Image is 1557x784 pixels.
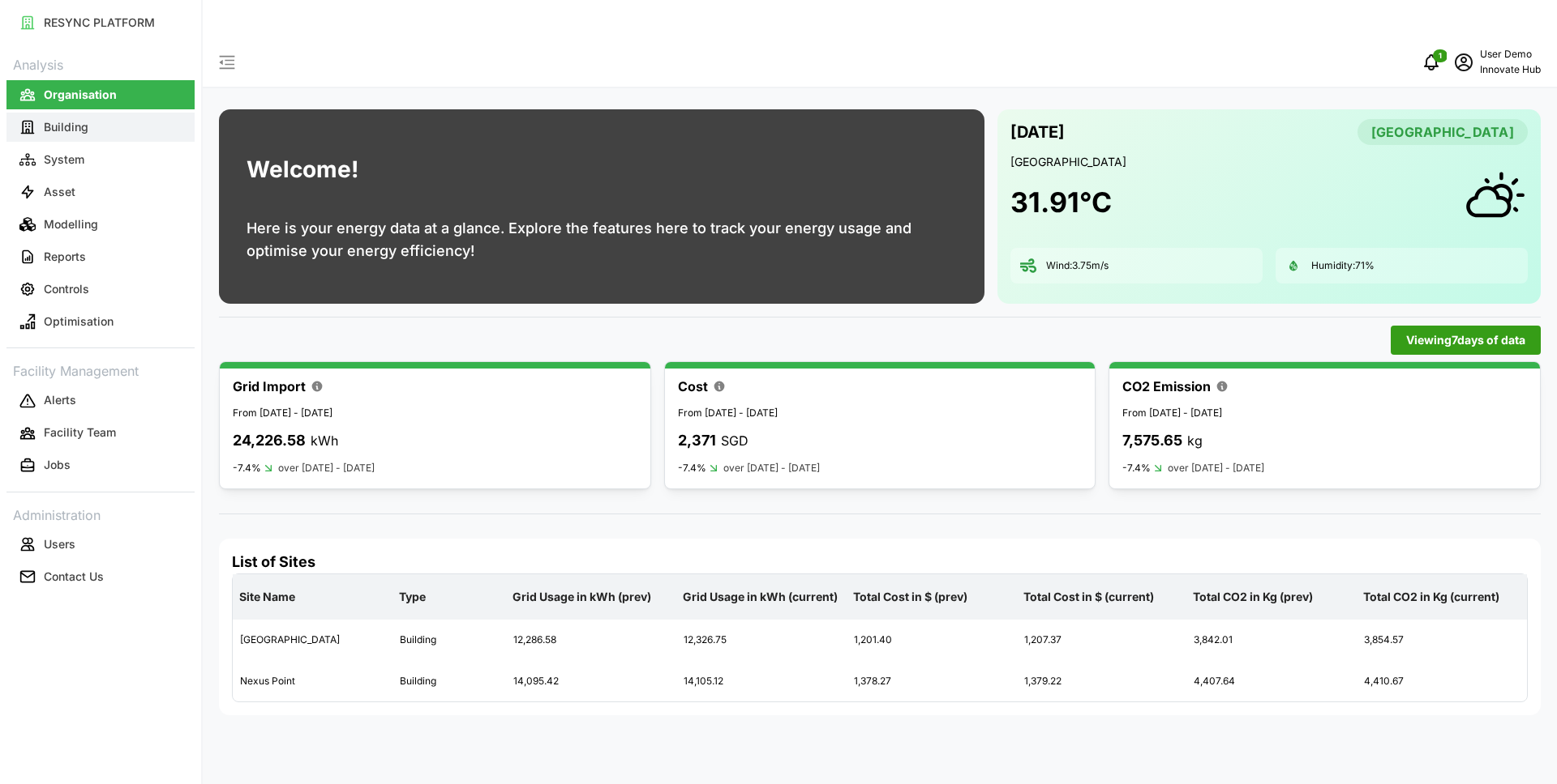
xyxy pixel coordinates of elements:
a: Facility Team [6,417,195,450]
button: Alerts [6,386,195,415]
div: 14,105.12 [677,662,846,701]
p: over [DATE] - [DATE] [1168,461,1264,476]
button: Organisation [6,80,195,109]
div: 1,201.40 [847,620,1016,660]
div: 3,854.57 [1358,620,1526,660]
p: Administration [6,502,195,526]
p: Cost [678,377,708,397]
p: Alerts [44,392,76,408]
p: Here is your energy data at a glance. Explore the features here to track your energy usage and op... [247,217,957,262]
p: Total CO2 in Kg (current) [1360,576,1524,618]
p: From [DATE] - [DATE] [678,406,1083,421]
p: From [DATE] - [DATE] [233,406,637,421]
h4: List of Sites [232,552,1528,573]
p: Grid Import [233,377,306,397]
p: kg [1187,431,1203,451]
button: Contact Us [6,562,195,591]
div: 1,379.22 [1018,662,1186,701]
a: Organisation [6,79,195,111]
button: Facility Team [6,419,195,448]
p: Grid Usage in kWh (prev) [509,576,673,618]
div: 12,286.58 [507,620,676,660]
p: Facility Management [6,358,195,381]
p: RESYNC PLATFORM [44,15,155,31]
p: Optimisation [44,313,114,330]
button: Controls [6,275,195,304]
p: 2,371 [678,429,716,453]
span: 1 [1439,50,1442,62]
a: Building [6,111,195,143]
p: Asset [44,184,75,200]
p: kWh [311,431,338,451]
button: System [6,145,195,174]
span: [GEOGRAPHIC_DATA] [1371,120,1514,144]
button: Users [6,530,195,559]
div: 4,407.64 [1187,662,1356,701]
a: Users [6,528,195,560]
button: notifications [1415,46,1448,79]
a: RESYNC PLATFORM [6,6,195,39]
p: Innovate Hub [1480,62,1541,78]
a: Controls [6,273,195,305]
a: Asset [6,176,195,208]
button: Building [6,113,195,142]
p: Total CO2 in Kg (prev) [1190,576,1353,618]
a: Jobs [6,450,195,482]
p: Facility Team [44,424,116,441]
p: Modelling [44,216,98,232]
p: -7.4% [678,462,706,475]
p: Organisation [44,87,117,103]
div: 1,207.37 [1018,620,1186,660]
p: SGD [721,431,748,451]
h1: Welcome! [247,152,358,187]
div: 4,410.67 [1358,662,1526,701]
button: Viewing7days of data [1391,326,1541,355]
p: CO2 Emission [1122,377,1211,397]
button: schedule [1448,46,1480,79]
p: [GEOGRAPHIC_DATA] [1010,154,1528,170]
p: Controls [44,281,89,297]
a: Reports [6,241,195,273]
div: [GEOGRAPHIC_DATA] [234,620,392,660]
p: Site Name [236,576,389,618]
p: Building [44,119,88,135]
p: Users [44,536,75,552]
p: [DATE] [1010,119,1065,146]
button: Optimisation [6,307,195,336]
div: Building [393,620,505,660]
div: 12,326.75 [677,620,846,660]
p: 7,575.65 [1122,429,1182,453]
p: Total Cost in $ (prev) [850,576,1014,618]
button: Reports [6,242,195,271]
p: User Demo [1480,47,1541,62]
p: Jobs [44,457,71,473]
button: Modelling [6,210,195,239]
p: Grid Usage in kWh (current) [680,576,843,618]
p: Reports [44,249,86,265]
span: Viewing 7 days of data [1406,326,1525,354]
p: 24,226.58 [233,429,306,453]
div: 1,378.27 [847,662,1016,701]
a: Contact Us [6,560,195,593]
p: over [DATE] - [DATE] [723,461,820,476]
div: Building [393,662,505,701]
div: Nexus Point [234,662,392,701]
p: -7.4% [1122,462,1151,475]
a: Alerts [6,385,195,417]
p: Analysis [6,52,195,75]
button: RESYNC PLATFORM [6,8,195,37]
p: Humidity: 71 % [1311,259,1375,273]
a: System [6,143,195,176]
a: Optimisation [6,305,195,338]
p: Type [396,576,503,618]
button: Asset [6,177,195,207]
p: Total Cost in $ (current) [1020,576,1184,618]
p: From [DATE] - [DATE] [1122,406,1527,421]
h1: 31.91 °C [1010,185,1112,220]
button: Jobs [6,451,195,480]
p: over [DATE] - [DATE] [278,461,375,476]
p: Contact Us [44,569,104,585]
p: -7.4% [233,462,261,475]
p: System [44,151,84,168]
p: Wind: 3.75 m/s [1046,259,1109,273]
